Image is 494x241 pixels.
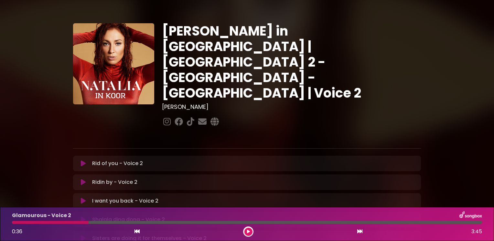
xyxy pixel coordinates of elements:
[162,23,421,101] h1: [PERSON_NAME] in [GEOGRAPHIC_DATA] | [GEOGRAPHIC_DATA] 2 - [GEOGRAPHIC_DATA] - [GEOGRAPHIC_DATA] ...
[459,211,482,220] img: songbox-logo-white.png
[471,228,482,236] span: 3:45
[92,197,158,205] p: I want you back - Voice 2
[73,23,154,104] img: YTVS25JmS9CLUqXqkEhs
[12,212,71,219] p: Glamourous - Voice 2
[162,103,421,110] h3: [PERSON_NAME]
[92,178,137,186] p: Ridin by - Voice 2
[92,160,143,167] p: Rid of you - Voice 2
[12,228,22,235] span: 0:36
